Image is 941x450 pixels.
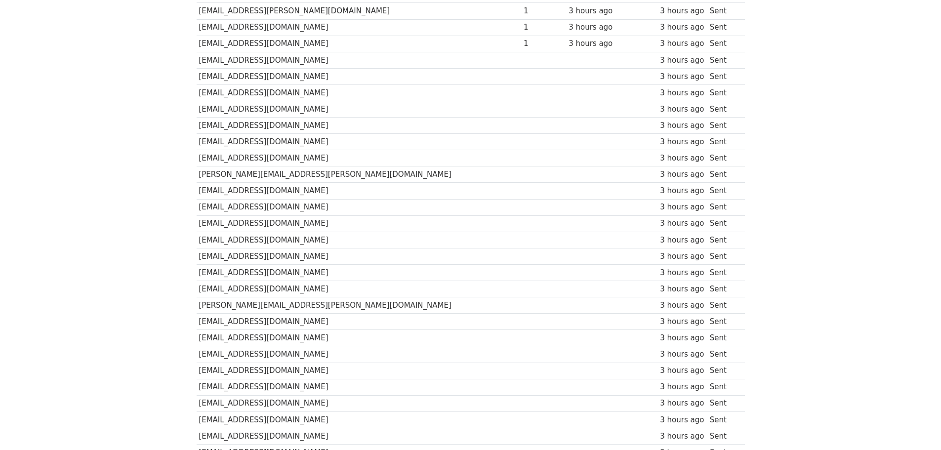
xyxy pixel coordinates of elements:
[707,84,740,101] td: Sent
[197,183,522,199] td: [EMAIL_ADDRESS][DOMAIN_NAME]
[707,330,740,346] td: Sent
[660,202,705,213] div: 3 hours ago
[660,267,705,279] div: 3 hours ago
[197,330,522,346] td: [EMAIL_ADDRESS][DOMAIN_NAME]
[660,251,705,262] div: 3 hours ago
[660,38,705,49] div: 3 hours ago
[707,199,740,215] td: Sent
[660,185,705,197] div: 3 hours ago
[707,395,740,411] td: Sent
[660,235,705,246] div: 3 hours ago
[197,3,522,19] td: [EMAIL_ADDRESS][PERSON_NAME][DOMAIN_NAME]
[707,52,740,68] td: Sent
[707,363,740,379] td: Sent
[660,431,705,442] div: 3 hours ago
[197,19,522,36] td: [EMAIL_ADDRESS][DOMAIN_NAME]
[707,19,740,36] td: Sent
[197,346,522,363] td: [EMAIL_ADDRESS][DOMAIN_NAME]
[660,381,705,393] div: 3 hours ago
[660,414,705,426] div: 3 hours ago
[197,68,522,84] td: [EMAIL_ADDRESS][DOMAIN_NAME]
[524,5,564,17] div: 1
[524,22,564,33] div: 1
[569,5,655,17] div: 3 hours ago
[707,215,740,232] td: Sent
[197,199,522,215] td: [EMAIL_ADDRESS][DOMAIN_NAME]
[660,398,705,409] div: 3 hours ago
[660,365,705,376] div: 3 hours ago
[660,169,705,180] div: 3 hours ago
[197,264,522,281] td: [EMAIL_ADDRESS][DOMAIN_NAME]
[707,134,740,150] td: Sent
[569,38,655,49] div: 3 hours ago
[707,248,740,264] td: Sent
[197,428,522,444] td: [EMAIL_ADDRESS][DOMAIN_NAME]
[660,349,705,360] div: 3 hours ago
[660,316,705,327] div: 3 hours ago
[197,101,522,118] td: [EMAIL_ADDRESS][DOMAIN_NAME]
[197,36,522,52] td: [EMAIL_ADDRESS][DOMAIN_NAME]
[707,150,740,166] td: Sent
[197,118,522,134] td: [EMAIL_ADDRESS][DOMAIN_NAME]
[707,101,740,118] td: Sent
[707,379,740,395] td: Sent
[197,297,522,314] td: [PERSON_NAME][EMAIL_ADDRESS][PERSON_NAME][DOMAIN_NAME]
[660,218,705,229] div: 3 hours ago
[197,248,522,264] td: [EMAIL_ADDRESS][DOMAIN_NAME]
[660,120,705,131] div: 3 hours ago
[660,284,705,295] div: 3 hours ago
[707,68,740,84] td: Sent
[197,363,522,379] td: [EMAIL_ADDRESS][DOMAIN_NAME]
[892,403,941,450] iframe: Chat Widget
[197,215,522,232] td: [EMAIL_ADDRESS][DOMAIN_NAME]
[524,38,564,49] div: 1
[197,84,522,101] td: [EMAIL_ADDRESS][DOMAIN_NAME]
[660,104,705,115] div: 3 hours ago
[197,314,522,330] td: [EMAIL_ADDRESS][DOMAIN_NAME]
[707,297,740,314] td: Sent
[707,264,740,281] td: Sent
[660,87,705,99] div: 3 hours ago
[707,281,740,297] td: Sent
[660,5,705,17] div: 3 hours ago
[197,232,522,248] td: [EMAIL_ADDRESS][DOMAIN_NAME]
[707,314,740,330] td: Sent
[707,411,740,428] td: Sent
[660,71,705,82] div: 3 hours ago
[660,136,705,148] div: 3 hours ago
[197,379,522,395] td: [EMAIL_ADDRESS][DOMAIN_NAME]
[707,3,740,19] td: Sent
[197,150,522,166] td: [EMAIL_ADDRESS][DOMAIN_NAME]
[197,411,522,428] td: [EMAIL_ADDRESS][DOMAIN_NAME]
[197,166,522,183] td: [PERSON_NAME][EMAIL_ADDRESS][PERSON_NAME][DOMAIN_NAME]
[707,346,740,363] td: Sent
[707,166,740,183] td: Sent
[660,300,705,311] div: 3 hours ago
[197,395,522,411] td: [EMAIL_ADDRESS][DOMAIN_NAME]
[660,55,705,66] div: 3 hours ago
[660,153,705,164] div: 3 hours ago
[707,183,740,199] td: Sent
[197,52,522,68] td: [EMAIL_ADDRESS][DOMAIN_NAME]
[707,118,740,134] td: Sent
[197,134,522,150] td: [EMAIL_ADDRESS][DOMAIN_NAME]
[660,332,705,344] div: 3 hours ago
[569,22,655,33] div: 3 hours ago
[707,36,740,52] td: Sent
[660,22,705,33] div: 3 hours ago
[707,428,740,444] td: Sent
[197,281,522,297] td: [EMAIL_ADDRESS][DOMAIN_NAME]
[707,232,740,248] td: Sent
